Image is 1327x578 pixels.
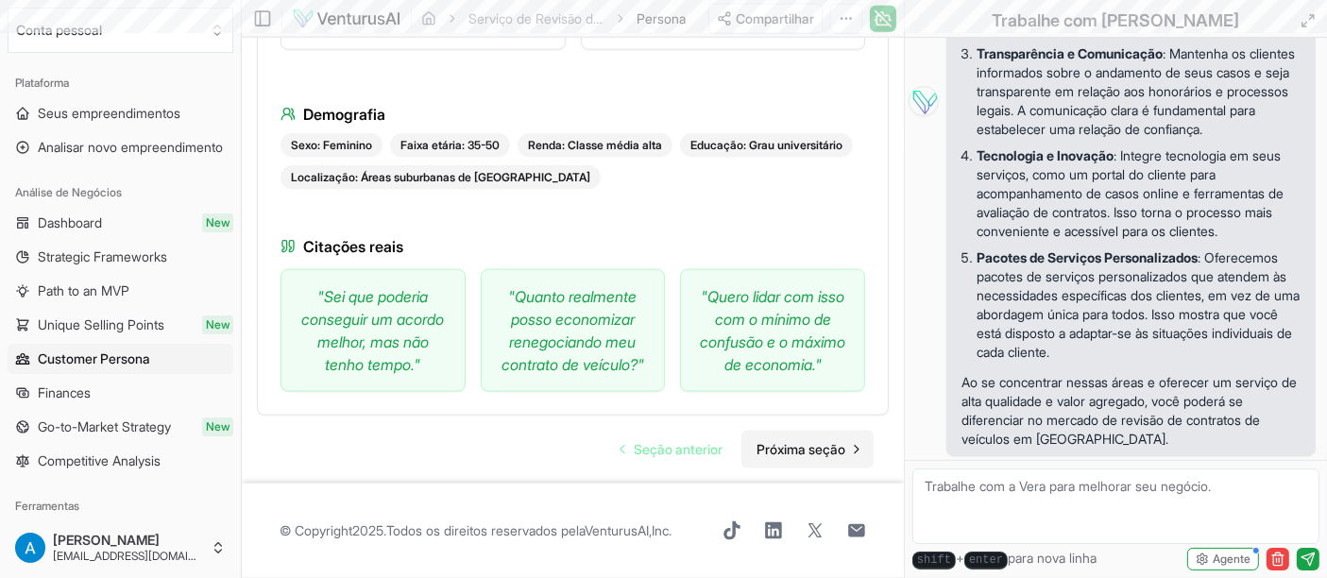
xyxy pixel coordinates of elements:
font: Seus empreendimentos [38,105,180,121]
font: Ferramentas [15,499,79,513]
span: New [202,315,233,334]
font: Educação: Grau universitário [690,138,842,152]
font: Ao se concentrar nessas áreas e oferecer um serviço de alta qualidade e valor agregado, você pode... [961,374,1297,447]
kbd: enter [964,552,1008,569]
a: Customer Persona [8,344,233,374]
font: : Mantenha os clientes informados sobre o andamento de seus casos e seja transparente em relação ... [977,45,1295,137]
font: 2025. [352,522,386,538]
font: " [701,287,707,306]
font: Transparência e Comunicação [977,45,1163,61]
font: para nova linha [1008,550,1097,566]
font: Próxima seção [757,441,845,457]
span: Dashboard [38,213,102,232]
font: Seção anterior [634,441,723,457]
span: Go-to-Market Strategy [38,417,171,436]
nav: paginação [605,431,874,468]
font: Localização: Áreas suburbanas de [GEOGRAPHIC_DATA] [291,170,590,184]
button: [PERSON_NAME][EMAIL_ADDRESS][DOMAIN_NAME] [8,525,233,570]
span: Strategic Frameworks [38,247,167,266]
font: " [638,355,644,374]
a: DashboardNew [8,208,233,238]
font: Plataforma [15,76,69,90]
font: © Copyright [280,522,352,538]
font: Sexo: Feminino [291,138,372,152]
font: Tecnologia e Inovação [977,147,1114,163]
font: " [508,287,515,306]
font: Faixa etária: 35-50 [400,138,500,152]
font: Quanto realmente posso economizar renegociando meu contrato de veículo? [502,287,638,374]
font: Renda: Classe média alta [528,138,662,152]
font: Agente [1213,552,1250,566]
font: Demografia [303,105,385,124]
a: VenturusAI, [585,522,652,538]
a: Ir para a página anterior [605,431,738,468]
font: " [317,287,324,306]
a: Unique Selling PointsNew [8,310,233,340]
font: [PERSON_NAME] [53,532,160,548]
kbd: shift [912,552,956,569]
font: : Integre tecnologia em seus serviços, como um portal do cliente para acompanhamento de casos onl... [977,147,1284,239]
a: Path to an MVP [8,276,233,306]
font: Analisar novo empreendimento [38,139,223,155]
a: Competitive Analysis [8,446,233,476]
span: Unique Selling Points [38,315,164,334]
font: " [815,355,822,374]
font: Citações reais [303,237,403,256]
img: Vera [909,86,939,116]
font: Pacotes de Serviços Personalizados [977,249,1198,265]
span: Finances [38,383,91,402]
a: Finances [8,378,233,408]
span: New [202,213,233,232]
font: Análise de Negócios [15,185,122,199]
img: ACg8ocKODvUDUHoPLmNiUZNGacIMcjUWUglJ2rwUnIiyd0HOYIhOKQ=s96-c [15,533,45,563]
span: New [202,417,233,436]
font: Sei que poderia conseguir um acordo melhor, mas não tenho tempo. [301,287,444,374]
button: Agente [1187,548,1259,570]
a: Seus empreendimentos [8,98,233,128]
font: Quero lidar com isso com o mínimo de confusão e o máximo de economia. [700,287,845,374]
font: " [414,355,420,374]
font: [EMAIL_ADDRESS][DOMAIN_NAME] [53,549,237,563]
a: Strategic Frameworks [8,242,233,272]
span: Path to an MVP [38,281,129,300]
a: Analisar novo empreendimento [8,132,233,162]
a: Go-to-Market StrategyNew [8,412,233,442]
font: Todos os direitos reservados pela [386,522,585,538]
span: Customer Persona [38,349,150,368]
font: Inc. [652,522,672,538]
font: + [956,550,964,566]
span: Competitive Analysis [38,451,161,470]
a: Ir para a próxima página [741,431,874,468]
